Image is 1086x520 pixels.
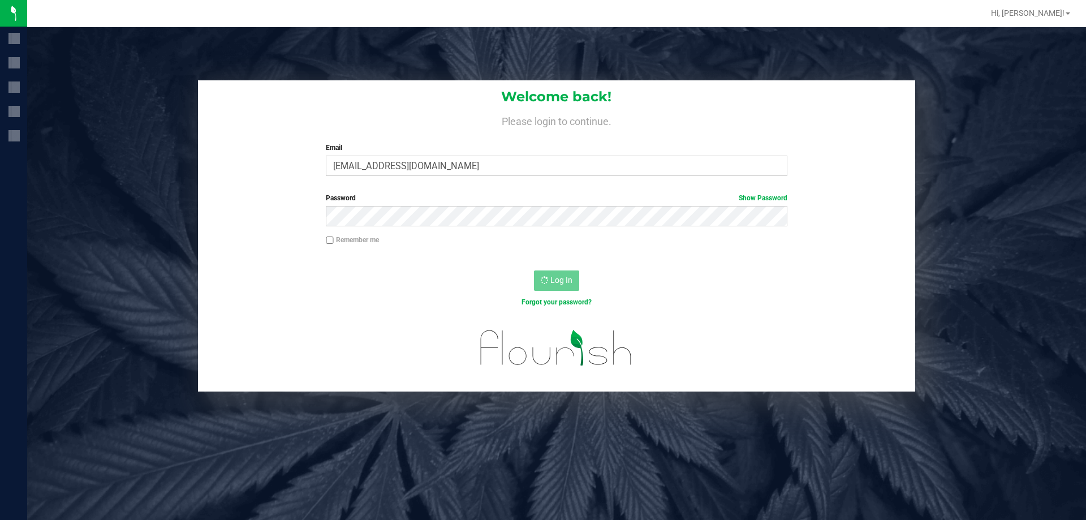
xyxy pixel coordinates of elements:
[739,194,787,202] a: Show Password
[326,143,787,153] label: Email
[534,270,579,291] button: Log In
[198,113,915,127] h4: Please login to continue.
[522,298,592,306] a: Forgot your password?
[326,235,379,245] label: Remember me
[991,8,1065,18] span: Hi, [PERSON_NAME]!
[550,276,572,285] span: Log In
[198,89,915,104] h1: Welcome back!
[326,237,334,244] input: Remember me
[326,194,356,202] span: Password
[467,319,646,377] img: flourish_logo.svg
